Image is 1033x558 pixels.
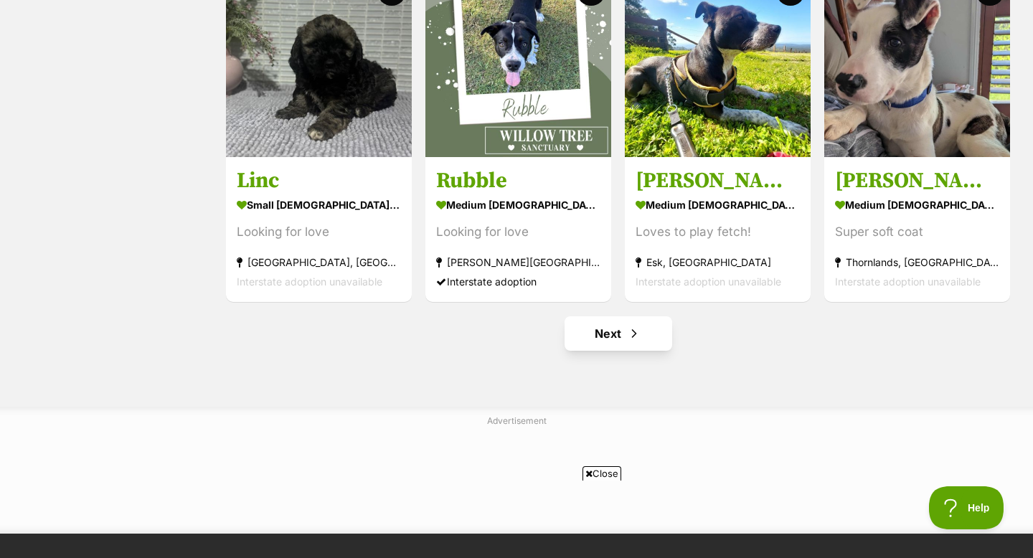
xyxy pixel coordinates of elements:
nav: Pagination [225,316,1011,351]
div: medium [DEMOGRAPHIC_DATA] Dog [636,194,800,215]
iframe: Help Scout Beacon - Open [929,486,1004,529]
div: Thornlands, [GEOGRAPHIC_DATA] [835,252,999,272]
span: Interstate adoption unavailable [835,275,981,288]
div: Looking for love [436,222,600,242]
span: Interstate adoption unavailable [237,275,382,288]
div: Interstate adoption [436,272,600,291]
div: medium [DEMOGRAPHIC_DATA] Dog [835,194,999,215]
div: Esk, [GEOGRAPHIC_DATA] [636,252,800,272]
h3: Linc [237,167,401,194]
div: Super soft coat [835,222,999,242]
h3: [PERSON_NAME] [636,167,800,194]
iframe: Advertisement [255,486,778,551]
a: Linc small [DEMOGRAPHIC_DATA] Dog Looking for love [GEOGRAPHIC_DATA], [GEOGRAPHIC_DATA] Interstat... [226,156,412,302]
h3: [PERSON_NAME] [835,167,999,194]
iframe: Advertisement [169,433,864,519]
div: [PERSON_NAME][GEOGRAPHIC_DATA], [GEOGRAPHIC_DATA] [436,252,600,272]
div: small [DEMOGRAPHIC_DATA] Dog [237,194,401,215]
a: Rubble medium [DEMOGRAPHIC_DATA] Dog Looking for love [PERSON_NAME][GEOGRAPHIC_DATA], [GEOGRAPHIC... [425,156,611,302]
div: [GEOGRAPHIC_DATA], [GEOGRAPHIC_DATA] [237,252,401,272]
a: [PERSON_NAME] medium [DEMOGRAPHIC_DATA] Dog Super soft coat Thornlands, [GEOGRAPHIC_DATA] Interst... [824,156,1010,302]
div: medium [DEMOGRAPHIC_DATA] Dog [436,194,600,215]
h3: Rubble [436,167,600,194]
div: Loves to play fetch! [636,222,800,242]
div: Looking for love [237,222,401,242]
a: Next page [565,316,672,351]
span: Interstate adoption unavailable [636,275,781,288]
span: Close [582,466,621,481]
a: [PERSON_NAME] medium [DEMOGRAPHIC_DATA] Dog Loves to play fetch! Esk, [GEOGRAPHIC_DATA] Interstat... [625,156,811,302]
